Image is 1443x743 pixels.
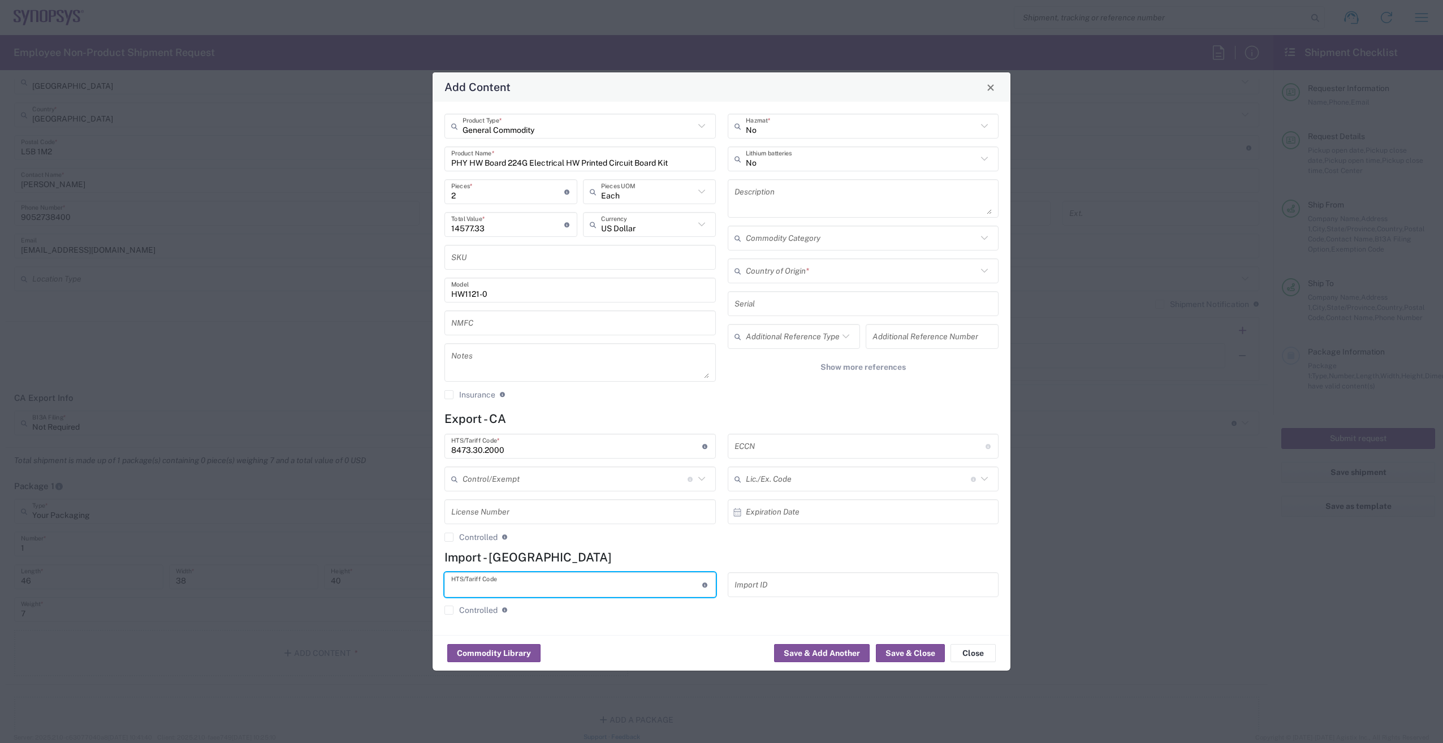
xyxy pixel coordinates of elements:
h4: Add Content [444,79,511,95]
h4: Import - [GEOGRAPHIC_DATA] [444,550,999,564]
label: Controlled [444,533,498,542]
button: Close [951,644,996,662]
label: Insurance [444,390,495,399]
button: Close [983,79,999,95]
button: Save & Add Another [774,644,870,662]
h4: Export - CA [444,412,999,426]
button: Commodity Library [447,644,541,662]
button: Save & Close [876,644,945,662]
label: Controlled [444,606,498,615]
span: Show more references [820,362,906,373]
